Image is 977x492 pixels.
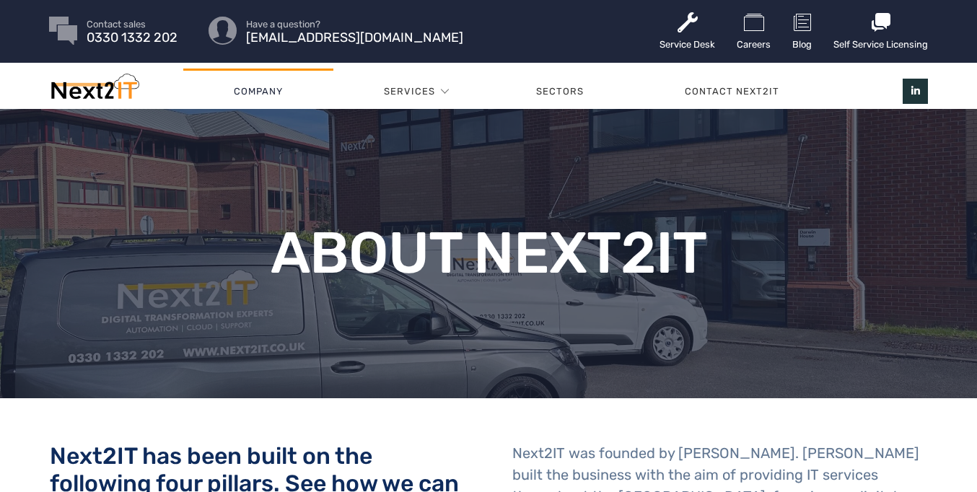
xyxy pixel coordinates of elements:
[246,19,463,43] a: Have a question? [EMAIL_ADDRESS][DOMAIN_NAME]
[183,70,333,113] a: Company
[384,70,435,113] a: Services
[246,19,463,29] span: Have a question?
[486,70,634,113] a: Sectors
[87,19,178,29] span: Contact sales
[87,19,178,43] a: Contact sales 0330 1332 202
[268,224,708,282] h1: About Next2IT
[634,70,830,113] a: Contact Next2IT
[246,33,463,43] span: [EMAIL_ADDRESS][DOMAIN_NAME]
[49,74,139,106] img: Next2IT
[87,33,178,43] span: 0330 1332 202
